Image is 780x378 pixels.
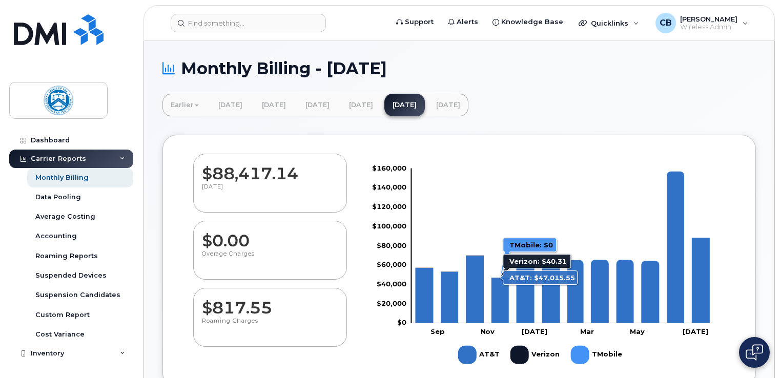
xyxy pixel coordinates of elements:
[377,241,406,249] tspan: $80,000
[372,202,406,211] tspan: $120,000
[377,260,406,268] tspan: $60,000
[202,317,338,335] p: Roaming Charges
[210,94,251,116] a: [DATE]
[384,94,425,116] a: [DATE]
[162,59,756,77] h1: Monthly Billing - [DATE]
[372,222,406,230] tspan: $100,000
[341,94,381,116] a: [DATE]
[372,183,406,191] tspan: $140,000
[202,221,338,250] dd: $0.00
[202,288,338,317] dd: $817.55
[458,342,500,368] g: AT&T
[746,344,763,361] img: Open chat
[202,250,338,268] p: Overage Charges
[415,172,710,323] g: AT&T
[630,328,645,336] tspan: May
[377,299,406,307] tspan: $20,000
[430,328,445,336] tspan: Sep
[522,328,547,336] tspan: [DATE]
[580,328,594,336] tspan: Mar
[377,280,406,288] tspan: $40,000
[202,183,338,201] p: [DATE]
[428,94,468,116] a: [DATE]
[254,94,294,116] a: [DATE]
[202,154,338,183] dd: $88,417.14
[372,164,406,172] tspan: $160,000
[372,164,714,368] g: Chart
[397,319,406,327] tspan: $0
[510,342,561,368] g: Verizon
[297,94,338,116] a: [DATE]
[480,328,495,336] tspan: Nov
[683,328,708,336] tspan: [DATE]
[571,342,623,368] g: TMobile
[458,342,623,368] g: Legend
[162,94,207,116] a: Earlier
